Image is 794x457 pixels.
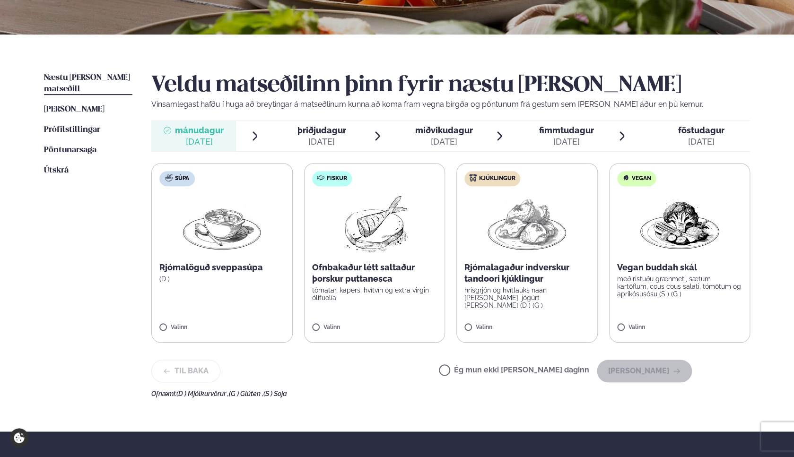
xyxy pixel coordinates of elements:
span: (G ) Glúten , [229,390,263,397]
img: Fish.png [332,194,416,254]
div: Ofnæmi: [151,390,750,397]
p: með ristuðu grænmeti, sætum kartöflum, cous cous salati, tómötum og apríkósusósu (S ) (G ) [617,275,742,298]
a: Næstu [PERSON_NAME] matseðill [44,72,132,95]
span: Útskrá [44,166,69,174]
p: Vinsamlegast hafðu í huga að breytingar á matseðlinum kunna að koma fram vegna birgða og pöntunum... [151,99,750,110]
p: (D ) [159,275,285,283]
img: chicken.svg [469,174,477,181]
p: Rjómalöguð sveppasúpa [159,262,285,273]
span: [PERSON_NAME] [44,105,105,113]
span: Kjúklingur [479,175,515,182]
a: Útskrá [44,165,69,176]
div: [DATE] [415,136,473,147]
p: hrísgrjón og hvítlauks naan [PERSON_NAME], jógúrt [PERSON_NAME] (D ) (G ) [464,286,590,309]
img: Vegan.svg [622,174,629,181]
span: (S ) Soja [263,390,287,397]
span: mánudagur [175,125,224,135]
span: þriðjudagur [297,125,346,135]
button: Til baka [151,360,220,382]
span: Fiskur [327,175,347,182]
div: [DATE] [175,136,224,147]
p: Rjómalagaður indverskur tandoori kjúklingur [464,262,590,285]
div: [DATE] [539,136,594,147]
img: Vegan.png [638,194,721,254]
p: tómatar, kapers, hvítvín og extra virgin ólífuolía [312,286,437,302]
span: miðvikudagur [415,125,473,135]
img: Soup.png [180,194,263,254]
span: Prófílstillingar [44,126,100,134]
span: fimmtudagur [539,125,594,135]
span: (D ) Mjólkurvörur , [176,390,229,397]
div: [DATE] [678,136,724,147]
div: [DATE] [297,136,346,147]
span: Vegan [632,175,651,182]
a: Pöntunarsaga [44,145,96,156]
p: Ofnbakaður létt saltaður þorskur puttanesca [312,262,437,285]
p: Vegan buddah skál [617,262,742,273]
span: föstudagur [678,125,724,135]
img: fish.svg [317,174,324,181]
a: Cookie settings [9,428,29,448]
img: Chicken-thighs.png [485,194,568,254]
span: Súpa [175,175,189,182]
a: [PERSON_NAME] [44,104,105,115]
img: soup.svg [165,174,173,181]
span: Næstu [PERSON_NAME] matseðill [44,74,130,93]
span: Pöntunarsaga [44,146,96,154]
h2: Veldu matseðilinn þinn fyrir næstu [PERSON_NAME] [151,72,750,99]
a: Prófílstillingar [44,124,100,136]
button: [PERSON_NAME] [597,360,692,382]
